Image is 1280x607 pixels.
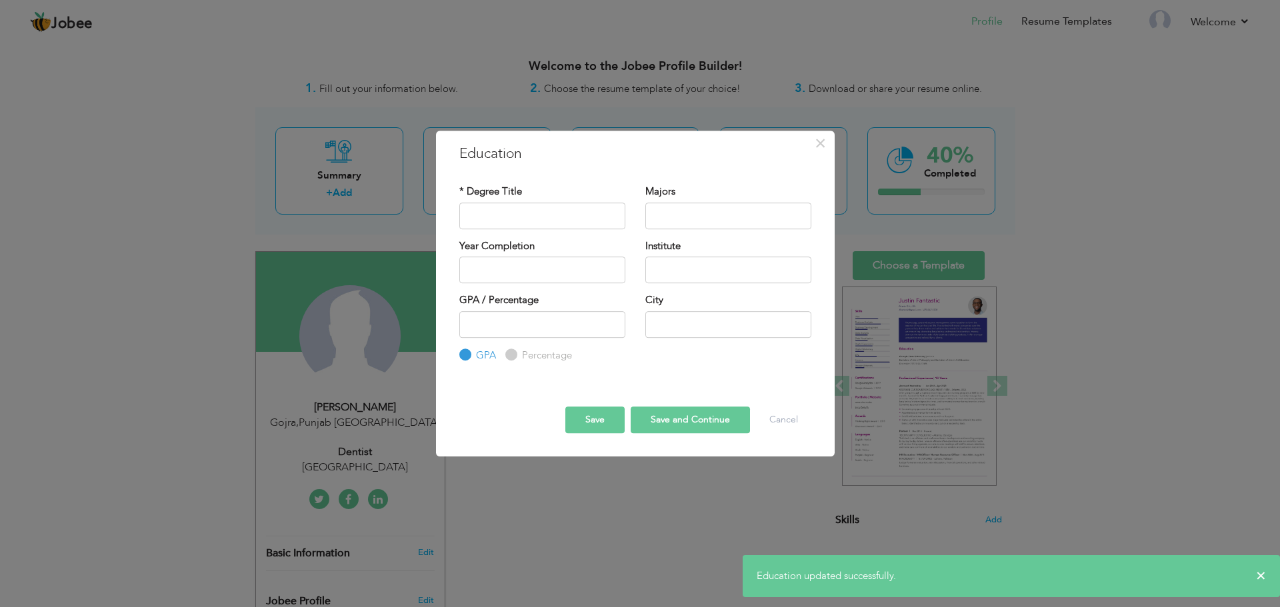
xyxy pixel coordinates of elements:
[459,185,522,199] label: * Degree Title
[519,348,572,362] label: Percentage
[565,406,625,433] button: Save
[810,133,831,154] button: Close
[815,131,826,155] span: ×
[1256,569,1266,582] span: ×
[757,569,896,582] span: Education updated successfully.
[473,348,496,362] label: GPA
[631,406,750,433] button: Save and Continue
[645,293,663,307] label: City
[459,293,539,307] label: GPA / Percentage
[645,185,675,199] label: Majors
[645,239,681,253] label: Institute
[459,144,811,164] h3: Education
[756,406,811,433] button: Cancel
[459,239,535,253] label: Year Completion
